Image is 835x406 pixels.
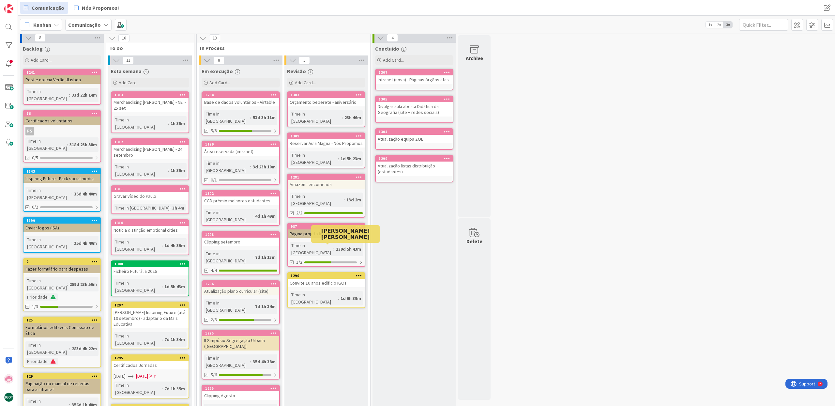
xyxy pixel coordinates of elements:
a: 1305Divulgar aula aberta Didática da Geografia (site + redes sociais) [375,96,453,123]
div: 1281 [288,174,365,180]
span: Add Card... [31,57,52,63]
div: 1303 [291,93,365,97]
a: 1297[PERSON_NAME] Inspiring Future (até 19 setembro) - adaptar o da Mais EducativaTime in [GEOGRA... [111,302,189,349]
span: : [342,114,343,121]
div: 1309 [291,134,365,138]
span: 5/8 [211,127,217,134]
div: 1309 [288,133,365,139]
div: 35d 4h 38m [251,358,277,365]
div: 1305 [376,96,453,102]
div: Enviar logos (ISA) [23,224,100,232]
div: Formulários editáveis Comissão de Ética [23,323,100,337]
span: In Process [200,45,362,51]
div: Clipping setembro [202,238,279,246]
span: : [252,254,253,261]
span: : [48,293,49,301]
span: : [168,167,169,174]
span: : [162,336,163,343]
div: 1312 [112,139,189,145]
div: 1298 [202,232,279,238]
div: 1298Clipping setembro [202,232,279,246]
div: Time in [GEOGRAPHIC_DATA] [25,236,71,250]
span: 3x [723,22,732,28]
span: : [69,91,70,99]
a: 1302CGD prémio melhores estudantesTime in [GEOGRAPHIC_DATA]:4d 1h 49m [202,190,280,226]
div: 2 [23,259,100,265]
div: CGD prémio melhores estudantes [202,196,279,205]
div: 1265 [205,386,279,391]
div: 1313 [112,92,189,98]
span: Revisão [287,68,306,74]
a: 1241Post e notícia Verão ULisboaTime in [GEOGRAPHIC_DATA]:33d 22h 14m [23,69,101,105]
div: Certificados voluntários [23,117,100,125]
a: 1308Ficheiro Futurália 2026Time in [GEOGRAPHIC_DATA]:1d 5h 43m [111,260,189,296]
div: 1179Área reservada (intranet) [202,141,279,156]
span: 1/3 [32,303,38,310]
div: 76Certificados voluntários [23,111,100,125]
div: Clipping Agosto [202,391,279,400]
span: : [162,385,163,392]
div: 1313Merchandising [PERSON_NAME] - NEI - 25 set. [112,92,189,112]
div: 1281 [291,175,365,180]
div: Time in [GEOGRAPHIC_DATA] [290,151,338,166]
div: Página projeto Invastop [288,229,365,238]
div: 283d 4h 22m [70,345,99,352]
div: 259d 23h 56m [68,281,99,288]
div: 1143Inspiring Future - Pack social media [23,168,100,183]
div: Área reservada (intranet) [202,147,279,156]
a: 1179Área reservada (intranet)Time in [GEOGRAPHIC_DATA]:3d 23h 10m0/1 [202,141,280,185]
a: 1304Atualização equipa ZOE [375,128,453,150]
a: Comunicação [20,2,68,14]
div: 1264 [202,92,279,98]
div: Time in [GEOGRAPHIC_DATA] [204,110,250,125]
span: Comunicação [32,4,64,12]
div: Atualização equipa ZOE [376,135,453,143]
div: 987 [291,224,365,229]
div: Time in [GEOGRAPHIC_DATA] [204,354,250,369]
span: : [252,303,253,310]
div: 33d 22h 14m [70,91,99,99]
span: Add Card... [209,80,230,86]
span: Backlog [23,45,43,52]
div: Convite 10 anos edificio IGOT [288,279,365,287]
div: 1311 [112,186,189,192]
span: 0/5 [32,154,38,161]
span: Kanban [33,21,51,29]
div: Post e notícia Verão ULisboa [23,75,100,84]
div: 1303 [288,92,365,98]
a: 1143Inspiring Future - Pack social mediaTime in [GEOGRAPHIC_DATA]:35d 4h 40m0/2 [23,168,101,212]
div: 1199Enviar logos (ISA) [23,218,100,232]
div: 987Página projeto Invastop [288,224,365,238]
div: Time in [GEOGRAPHIC_DATA] [114,332,162,347]
a: 1313Merchandising [PERSON_NAME] - NEI - 25 set.Time in [GEOGRAPHIC_DATA]:1h 35m [111,91,189,133]
div: 1295 [112,355,189,361]
a: 76Certificados voluntáriosPSTime in [GEOGRAPHIC_DATA]:318d 23h 58m0/5 [23,110,101,163]
div: 1d 6h 39m [339,295,363,302]
div: 1143 [26,169,100,174]
div: 1310 [114,221,189,225]
div: 2 [26,259,100,264]
div: 1302 [205,191,279,196]
span: : [344,196,345,203]
div: Time in [GEOGRAPHIC_DATA] [204,209,252,223]
div: 7d 1h 34m [163,336,187,343]
div: 3d 23h 10m [251,163,277,170]
div: 1264Base de dados voluntários - Airtable [202,92,279,106]
a: 1307Intranet (nova) - Páginas órgãos atas [375,69,453,90]
div: 1299Atualização listas distribuição (estudantes) [376,156,453,176]
div: 1311Gravar vídeo do Paulo [112,186,189,200]
div: 4d 1h 49m [253,212,277,220]
div: 35d 4h 40m [72,190,99,197]
div: 1313 [114,93,189,97]
span: : [67,281,68,288]
div: Ficheiro Futurália 2026 [112,267,189,275]
span: Esta semana [111,68,142,74]
div: 1241Post e notícia Verão ULisboa [23,70,100,84]
div: 1312Merchandising [PERSON_NAME] - 24 setembro [112,139,189,159]
div: 1298 [205,232,279,237]
span: Support [14,1,30,9]
div: 1d 4h 39m [163,242,187,249]
div: 129 [23,373,100,379]
span: 0/1 [211,177,217,183]
div: 1275 [202,330,279,336]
